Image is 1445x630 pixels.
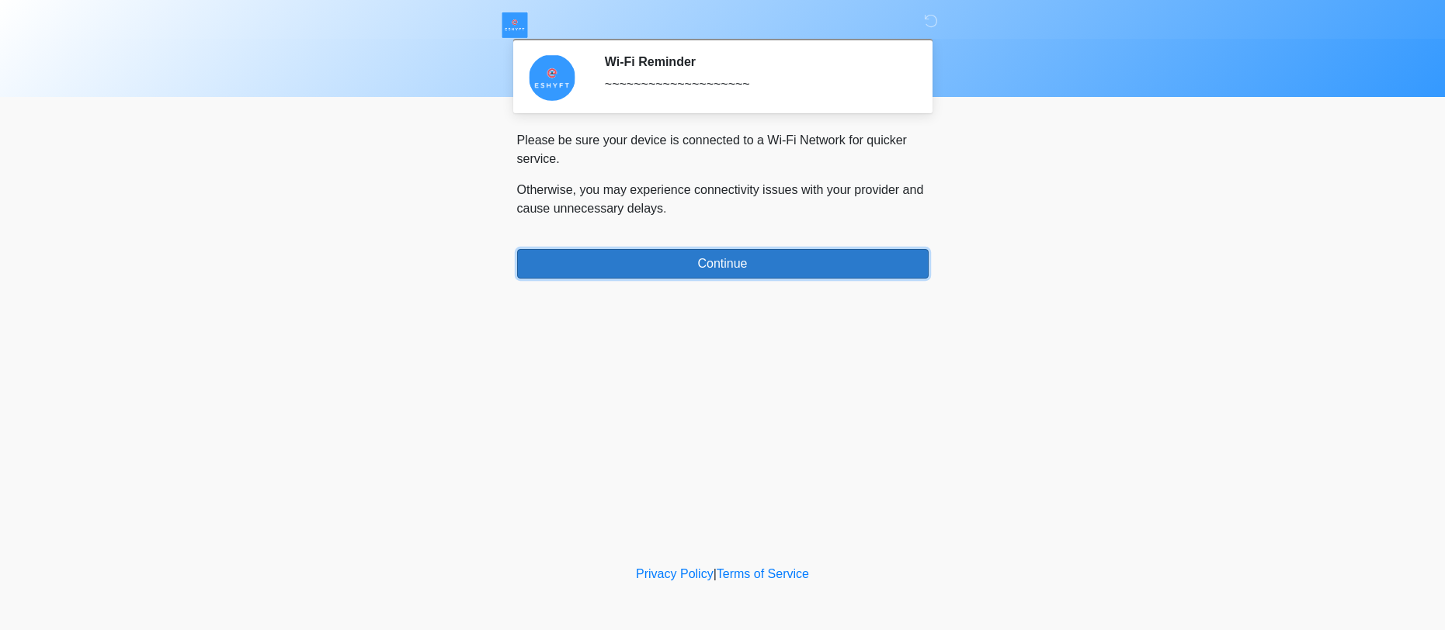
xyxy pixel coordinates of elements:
h2: Wi-Fi Reminder [605,54,905,69]
a: Privacy Policy [636,567,714,580]
a: Terms of Service [717,567,809,580]
a: | [714,567,717,580]
button: Continue [517,249,929,279]
span: . [663,202,666,215]
div: ~~~~~~~~~~~~~~~~~~~~ [605,75,905,94]
p: Otherwise, you may experience connectivity issues with your provider and cause unnecessary delays [517,181,929,218]
p: Please be sure your device is connected to a Wi-Fi Network for quicker service. [517,131,929,168]
img: Agent Avatar [529,54,575,101]
img: ESHYFT Logo [502,12,528,38]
